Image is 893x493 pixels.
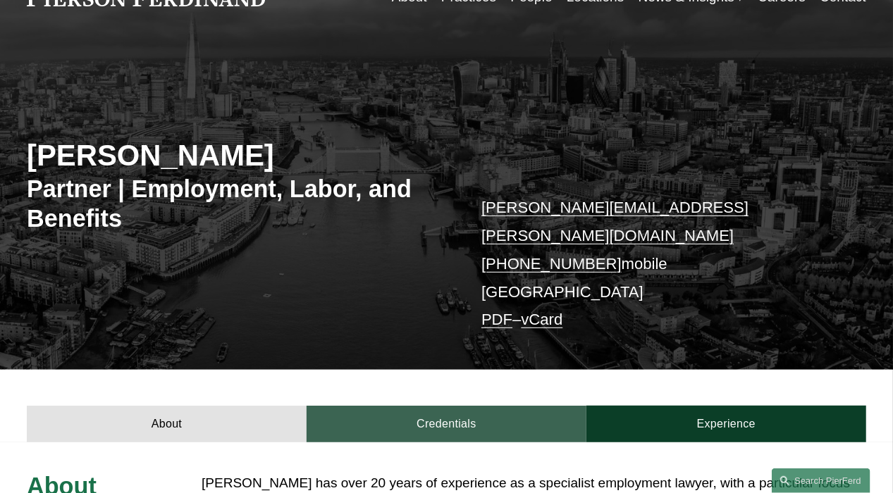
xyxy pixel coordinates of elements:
[481,311,512,328] a: PDF
[481,194,831,334] p: mobile [GEOGRAPHIC_DATA] –
[27,138,447,174] h2: [PERSON_NAME]
[481,199,749,244] a: [PERSON_NAME][EMAIL_ADDRESS][PERSON_NAME][DOMAIN_NAME]
[522,311,563,328] a: vCard
[586,406,866,442] a: Experience
[27,406,307,442] a: About
[772,468,870,493] a: Search this site
[27,174,447,234] h3: Partner | Employment, Labor, and Benefits
[307,406,586,442] a: Credentials
[481,255,622,273] a: [PHONE_NUMBER]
